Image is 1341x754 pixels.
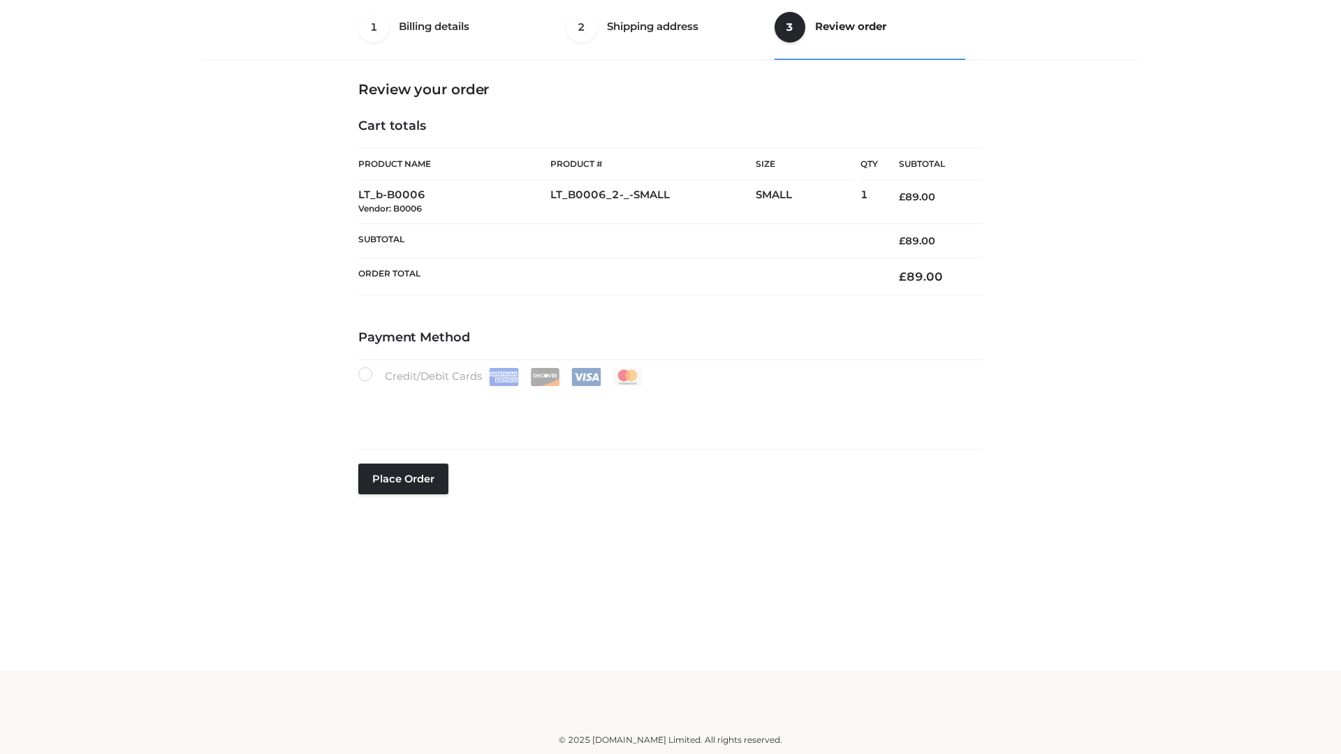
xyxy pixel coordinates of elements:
span: £ [899,269,907,283]
th: Product # [550,148,756,180]
td: LT_b-B0006 [358,180,550,224]
th: Subtotal [358,223,878,258]
iframe: Secure payment input frame [356,383,980,434]
bdi: 89.00 [899,269,943,283]
bdi: 89.00 [899,191,935,203]
label: Credit/Debit Cards [358,367,644,386]
img: Mastercard [613,368,643,386]
span: £ [899,191,905,203]
th: Subtotal [878,149,983,180]
img: Discover [530,368,560,386]
th: Qty [860,148,878,180]
th: Size [756,149,853,180]
h4: Cart totals [358,119,983,134]
img: Amex [489,368,519,386]
div: © 2025 [DOMAIN_NAME] Limited. All rights reserved. [207,733,1134,747]
h4: Payment Method [358,330,983,346]
th: Product Name [358,148,550,180]
img: Visa [571,368,601,386]
span: £ [899,235,905,247]
bdi: 89.00 [899,235,935,247]
td: 1 [860,180,878,224]
td: SMALL [756,180,860,224]
h3: Review your order [358,81,983,98]
th: Order Total [358,258,878,295]
td: LT_B0006_2-_-SMALL [550,180,756,224]
small: Vendor: B0006 [358,203,422,214]
button: Place order [358,464,448,494]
